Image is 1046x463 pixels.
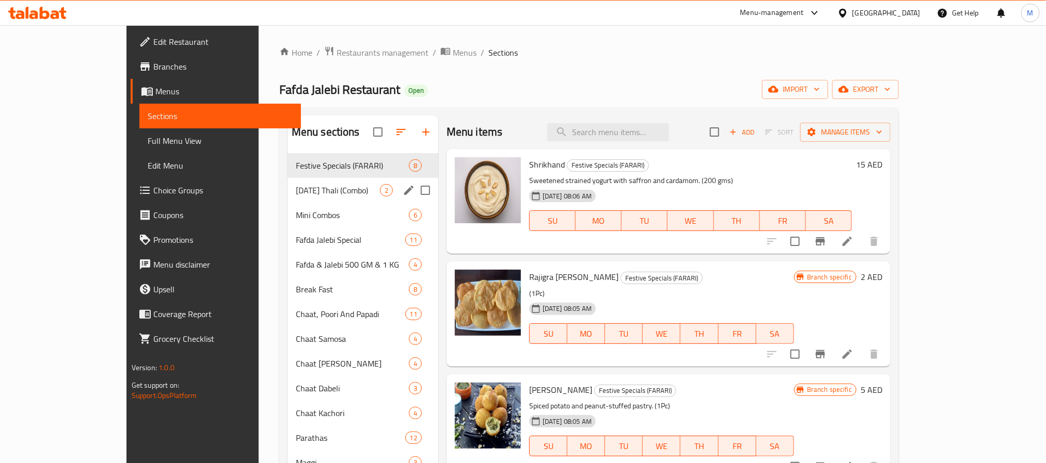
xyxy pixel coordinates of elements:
[409,333,422,345] div: items
[723,326,752,341] span: FR
[409,161,421,171] span: 8
[409,260,421,270] span: 4
[806,210,852,231] button: SA
[288,302,438,326] div: Chaat, Poori And Papadi11
[488,46,518,59] span: Sections
[740,7,804,19] div: Menu-management
[803,272,856,282] span: Branch specific
[572,439,601,454] span: MO
[409,408,421,418] span: 4
[153,209,293,221] span: Coupons
[862,342,886,367] button: delete
[714,210,760,231] button: TH
[288,351,438,376] div: Chaat [PERSON_NAME]4
[643,436,680,456] button: WE
[764,213,802,228] span: FR
[389,120,414,144] span: Sort sections
[131,277,301,302] a: Upsell
[784,343,806,365] span: Select to update
[404,86,428,95] span: Open
[756,323,794,344] button: SA
[409,334,421,344] span: 4
[409,382,422,394] div: items
[534,326,563,341] span: SU
[153,333,293,345] span: Grocery Checklist
[856,157,882,172] h6: 15 AED
[324,46,429,59] a: Restaurants management
[832,80,899,99] button: export
[668,210,714,231] button: WE
[594,385,676,397] div: Festive Specials (FARARI)
[595,385,676,396] span: Festive Specials (FARARI)
[725,124,758,140] span: Add item
[529,210,576,231] button: SU
[148,135,293,147] span: Full Menu View
[810,213,848,228] span: SA
[704,121,725,143] span: Select section
[609,439,639,454] span: TU
[296,333,409,345] span: Chaat Samosa
[534,439,563,454] span: SU
[803,385,856,394] span: Branch specific
[572,326,601,341] span: MO
[292,124,360,140] h2: Menu sections
[861,270,882,284] h6: 2 AED
[405,308,422,320] div: items
[409,384,421,393] span: 3
[529,323,567,344] button: SU
[401,183,417,198] button: edit
[621,272,702,284] span: Festive Specials (FARARI)
[406,433,421,443] span: 12
[481,46,484,59] li: /
[296,209,409,221] div: Mini Combos
[288,203,438,227] div: Mini Combos6
[760,439,790,454] span: SA
[409,258,422,271] div: items
[296,308,405,320] span: Chaat, Poori And Papadi
[139,104,301,128] a: Sections
[685,439,714,454] span: TH
[288,425,438,450] div: Parathas12
[296,234,405,246] div: Fafda Jalebi Special
[288,376,438,401] div: Chaat Dabeli3
[139,153,301,178] a: Edit Menu
[296,283,409,295] div: Break Fast
[547,123,669,141] input: search
[288,227,438,252] div: Fafda Jalebi Special11
[132,378,179,392] span: Get support on:
[296,407,409,419] span: Chaat Kachori
[405,234,422,246] div: items
[760,210,806,231] button: FR
[153,36,293,48] span: Edit Restaurant
[784,230,806,252] span: Select to update
[808,342,833,367] button: Branch-specific-item
[131,252,301,277] a: Menu disclaimer
[647,326,676,341] span: WE
[296,258,409,271] span: Fafda & Jalebi 500 GM & 1 KG
[288,178,438,203] div: [DATE] Thali (Combo)2edit
[159,361,175,374] span: 1.0.0
[148,110,293,122] span: Sections
[605,436,643,456] button: TU
[131,54,301,79] a: Branches
[409,283,422,295] div: items
[719,323,756,344] button: FR
[622,210,668,231] button: TU
[296,432,405,444] span: Parathas
[1027,7,1034,19] span: M
[800,123,891,142] button: Manage items
[447,124,503,140] h2: Menu items
[529,287,794,300] p: (1Pc)
[296,357,409,370] div: Chaat Vada
[131,79,301,104] a: Menus
[296,159,409,172] div: Festive Specials (FARARI)
[367,121,389,143] span: Select all sections
[529,269,619,285] span: Rajigra [PERSON_NAME]
[852,7,921,19] div: [GEOGRAPHIC_DATA]
[288,153,438,178] div: Festive Specials (FARARI)8
[770,83,820,96] span: import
